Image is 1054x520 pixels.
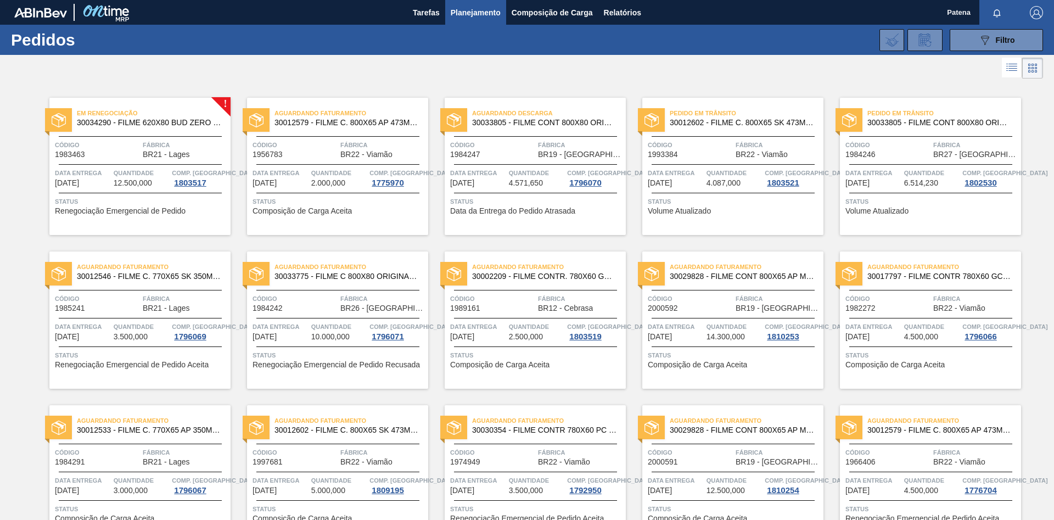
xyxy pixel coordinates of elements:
[670,108,823,119] span: Pedido em Trânsito
[369,475,455,486] span: Comp. Carga
[933,447,1018,458] span: Fábrica
[447,421,461,435] img: status
[413,6,440,19] span: Tarefas
[648,196,821,207] span: Status
[765,178,801,187] div: 1803521
[253,196,425,207] span: Status
[311,333,350,341] span: 10.000,000
[311,321,367,332] span: Quantidade
[52,113,66,127] img: status
[867,119,1012,127] span: 30033805 - FILME CONT 800X80 ORIG 473 MP C12 429
[369,332,406,341] div: 1796071
[842,421,856,435] img: status
[311,167,367,178] span: Quantidade
[369,167,455,178] span: Comp. Carga
[52,421,66,435] img: status
[845,321,901,332] span: Data entrega
[648,167,704,178] span: Data entrega
[450,447,535,458] span: Código
[707,167,763,178] span: Quantidade
[369,486,406,495] div: 1809195
[340,293,425,304] span: Fábrica
[648,458,678,466] span: 2000591
[114,179,152,187] span: 12.500,000
[867,108,1021,119] span: Pedido em Trânsito
[670,119,815,127] span: 30012602 - FILME C. 800X65 SK 473ML C12 429
[765,321,850,332] span: Comp. Carga
[450,361,550,369] span: Composição de Carga Aceita
[648,333,672,341] span: 27/08/2025
[736,304,821,312] span: BR19 - Nova Rio
[450,304,480,312] span: 1989161
[172,321,257,332] span: Comp. Carga
[933,150,1018,159] span: BR27 - Nova Minas
[340,150,393,159] span: BR22 - Viamão
[707,179,741,187] span: 4.087,000
[231,98,428,235] a: statusAguardando Faturamento30012579 - FILME C. 800X65 AP 473ML C12 429Código1956783FábricaBR22 -...
[538,139,623,150] span: Fábrica
[765,486,801,495] div: 1810254
[567,167,652,178] span: Comp. Carga
[979,5,1014,20] button: Notificações
[648,487,672,495] span: 03/09/2025
[447,267,461,281] img: status
[845,179,870,187] span: 14/08/2025
[567,486,603,495] div: 1792950
[648,321,704,332] span: Data entrega
[143,150,190,159] span: BR21 - Lages
[648,304,678,312] span: 2000592
[845,487,870,495] span: 10/09/2025
[143,293,228,304] span: Fábrica
[509,321,565,332] span: Quantidade
[253,458,283,466] span: 1997681
[450,487,474,495] span: 01/09/2025
[52,267,66,281] img: status
[77,119,222,127] span: 30034290 - FILME 620X80 BUD ZERO 350 SLK C8
[340,304,425,312] span: BR26 - Uberlândia
[143,139,228,150] span: Fábrica
[253,475,309,486] span: Data entrega
[55,196,228,207] span: Status
[340,139,425,150] span: Fábrica
[845,207,909,215] span: Volume Atualizado
[879,29,904,51] div: Importar Negociações dos Pedidos
[736,139,821,150] span: Fábrica
[450,293,535,304] span: Código
[509,179,543,187] span: 4.571,650
[77,108,231,119] span: Em renegociação
[172,178,208,187] div: 1803517
[644,113,659,127] img: status
[172,167,228,187] a: Comp. [GEOGRAPHIC_DATA]1803517
[114,487,148,495] span: 3.000,000
[253,150,283,159] span: 1956783
[845,350,1018,361] span: Status
[962,167,1018,187] a: Comp. [GEOGRAPHIC_DATA]1802530
[450,504,623,515] span: Status
[55,321,111,332] span: Data entrega
[450,150,480,159] span: 1984247
[114,333,148,341] span: 3.500,000
[538,150,623,159] span: BR19 - Nova Rio
[450,196,623,207] span: Status
[933,458,985,466] span: BR22 - Viamão
[451,6,501,19] span: Planejamento
[509,475,565,486] span: Quantidade
[933,304,985,312] span: BR22 - Viamão
[369,167,425,187] a: Comp. [GEOGRAPHIC_DATA]1775970
[604,6,641,19] span: Relatórios
[933,139,1018,150] span: Fábrica
[274,415,428,426] span: Aguardando Faturamento
[648,361,747,369] span: Composição de Carga Aceita
[450,321,506,332] span: Data entrega
[867,272,1012,281] span: 30017797 - FILME CONTR 780X60 GCA ZERO 350ML NIV22
[648,293,733,304] span: Código
[765,321,821,341] a: Comp. [GEOGRAPHIC_DATA]1810253
[962,178,999,187] div: 1802530
[172,475,228,495] a: Comp. [GEOGRAPHIC_DATA]1796067
[950,29,1043,51] button: Filtro
[538,293,623,304] span: Fábrica
[644,267,659,281] img: status
[509,487,543,495] span: 3.500,000
[428,251,626,389] a: statusAguardando Faturamento30002209 - FILME CONTR. 780X60 GCA 350ML NIV22Código1989161FábricaBR1...
[845,475,901,486] span: Data entrega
